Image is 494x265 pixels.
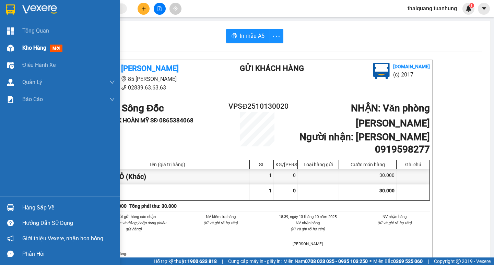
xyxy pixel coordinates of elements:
[85,169,250,184] div: 1 KIỆN NHỎ (Khác)
[402,4,462,13] span: thaiquang.tuanhung
[22,249,115,259] div: Phản hồi
[129,203,177,209] b: Tổng phải thu: 30.000
[121,76,127,82] span: environment
[22,95,43,104] span: Báo cáo
[22,45,46,51] span: Kho hàng
[121,64,179,73] b: [PERSON_NAME]
[22,218,115,228] div: Hướng dẫn sử dụng
[232,33,237,39] span: printer
[293,188,296,193] span: 0
[240,32,264,40] span: In mẫu A5
[109,80,115,85] span: down
[7,251,14,257] span: message
[226,29,270,43] button: printerIn mẫu A5
[269,188,272,193] span: 1
[7,220,14,226] span: question-circle
[7,96,14,103] img: solution-icon
[228,101,286,112] h2: VPSĐ2510130020
[428,257,429,265] span: |
[203,220,238,225] i: (Kí và ghi rõ họ tên)
[270,29,283,43] button: more
[22,203,115,213] div: Hàng sắp về
[102,220,166,231] i: (Tôi đã đọc và đồng ý nộp dung phiếu gửi hàng)
[456,259,461,264] span: copyright
[50,45,62,52] span: mới
[138,3,150,15] button: plus
[283,257,368,265] span: Miền Nam
[272,241,343,247] li: [PERSON_NAME]
[274,169,298,184] div: 0
[339,169,397,184] div: 30.000
[169,3,181,15] button: aim
[7,235,14,242] span: notification
[222,257,223,265] span: |
[369,260,372,263] span: ⚪️
[299,131,430,155] b: Người nhận : [PERSON_NAME] 0919598277
[291,227,325,231] i: (Kí và ghi rõ họ tên)
[22,61,56,69] span: Điều hành xe
[299,162,337,167] div: Loại hàng gửi
[373,257,423,265] span: Miền Bắc
[85,75,212,83] li: 85 [PERSON_NAME]
[360,214,430,220] li: NV nhận hàng
[398,162,428,167] div: Ghi chú
[173,6,178,11] span: aim
[187,258,217,264] strong: 1900 633 818
[157,6,162,11] span: file-add
[154,257,217,265] span: Hỗ trợ kỹ thuật:
[275,162,296,167] div: KG/[PERSON_NAME]
[240,64,304,73] b: Gửi khách hàng
[305,258,368,264] strong: 0708 023 035 - 0935 103 250
[373,63,390,79] img: logo.jpg
[270,32,283,40] span: more
[393,64,430,69] b: [DOMAIN_NAME]
[470,3,473,8] span: 1
[7,27,14,35] img: dashboard-icon
[154,3,166,15] button: file-add
[7,204,14,211] img: warehouse-icon
[272,214,343,220] li: 18:39, ngày 13 tháng 10 năm 2025
[7,79,14,86] img: warehouse-icon
[22,26,49,35] span: Tổng Quan
[379,188,395,193] span: 30.000
[393,70,430,79] li: (c) 2017
[469,3,474,8] sup: 1
[251,162,272,167] div: SL
[377,220,412,225] i: (Kí và ghi rõ họ tên)
[6,4,15,15] img: logo-vxr
[228,257,282,265] span: Cung cấp máy in - giấy in:
[393,258,423,264] strong: 0369 525 060
[87,162,248,167] div: Tên (giá trị hàng)
[250,169,274,184] div: 1
[481,5,487,12] span: caret-down
[466,5,472,12] img: icon-new-feature
[341,162,395,167] div: Cước món hàng
[121,85,127,90] span: phone
[85,83,212,92] li: 02839.63.63.63
[98,214,169,220] li: Người gửi hàng xác nhận
[186,214,256,220] li: NV kiểm tra hàng
[109,97,115,102] span: down
[22,78,42,86] span: Quản Lý
[478,3,490,15] button: caret-down
[85,103,164,114] b: GỬI : VP Sông Đốc
[272,220,343,226] li: NV nhận hàng
[22,234,103,243] span: Giới thiệu Vexere, nhận hoa hồng
[85,117,193,124] b: Người gửi : NK HOÀN MỸ SĐ 0865384068
[7,45,14,52] img: warehouse-icon
[141,6,146,11] span: plus
[7,62,14,69] img: warehouse-icon
[351,103,430,129] b: NHẬN : Văn phòng [PERSON_NAME]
